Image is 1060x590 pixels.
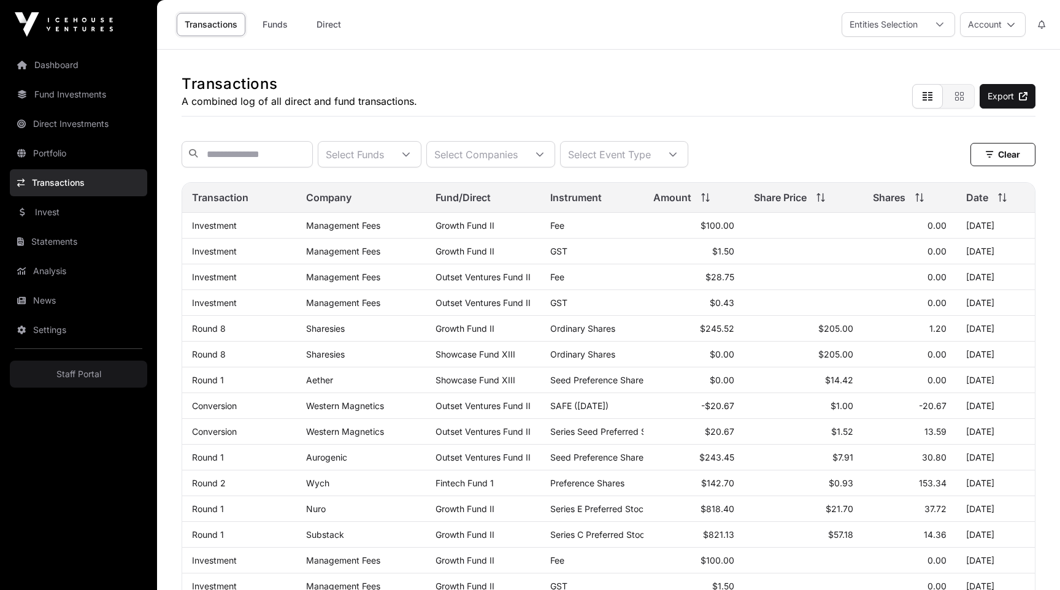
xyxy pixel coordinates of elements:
[956,470,1035,496] td: [DATE]
[956,239,1035,264] td: [DATE]
[924,426,947,437] span: 13.59
[192,272,237,282] a: Investment
[436,478,494,488] a: Fintech Fund 1
[643,522,743,548] td: $821.13
[643,470,743,496] td: $142.70
[956,419,1035,445] td: [DATE]
[550,246,567,256] span: GST
[306,426,384,437] a: Western Magnetics
[192,246,237,256] a: Investment
[436,220,494,231] a: Growth Fund II
[999,531,1060,590] iframe: Chat Widget
[177,13,245,36] a: Transactions
[980,84,1035,109] a: Export
[927,220,947,231] span: 0.00
[956,264,1035,290] td: [DATE]
[306,246,416,256] p: Management Fees
[643,445,743,470] td: $243.45
[825,375,853,385] span: $14.42
[643,367,743,393] td: $0.00
[10,316,147,343] a: Settings
[10,52,147,79] a: Dashboard
[306,400,384,411] a: Western Magnetics
[927,272,947,282] span: 0.00
[550,452,648,462] span: Seed Preference Shares
[754,190,807,205] span: Share Price
[873,190,905,205] span: Shares
[970,143,1035,166] button: Clear
[550,220,564,231] span: Fee
[10,110,147,137] a: Direct Investments
[306,375,333,385] a: Aether
[306,504,326,514] a: Nuro
[956,367,1035,393] td: [DATE]
[550,375,648,385] span: Seed Preference Shares
[10,81,147,108] a: Fund Investments
[550,400,609,411] span: SAFE ([DATE])
[192,529,224,540] a: Round 1
[436,375,515,385] a: Showcase Fund XIII
[829,478,853,488] span: $0.93
[436,555,494,565] a: Growth Fund II
[966,190,988,205] span: Date
[927,349,947,359] span: 0.00
[550,555,564,565] span: Fee
[956,496,1035,522] td: [DATE]
[550,272,564,282] span: Fee
[436,246,494,256] a: Growth Fund II
[643,419,743,445] td: $20.67
[818,349,853,359] span: $205.00
[550,529,650,540] span: Series C Preferred Stock
[643,393,743,419] td: -$20.67
[192,504,224,514] a: Round 1
[318,142,391,167] div: Select Funds
[436,400,531,411] a: Outset Ventures Fund II
[306,190,351,205] span: Company
[306,478,329,488] a: Wych
[643,316,743,342] td: $245.52
[10,361,147,388] a: Staff Portal
[250,13,299,36] a: Funds
[842,13,925,36] div: Entities Selection
[643,342,743,367] td: $0.00
[192,426,237,437] a: Conversion
[192,400,237,411] a: Conversion
[919,400,947,411] span: -20.67
[10,258,147,285] a: Analysis
[436,529,494,540] a: Growth Fund II
[831,426,853,437] span: $1.52
[956,548,1035,573] td: [DATE]
[306,220,416,231] p: Management Fees
[832,452,853,462] span: $7.91
[15,12,113,37] img: Icehouse Ventures Logo
[956,522,1035,548] td: [DATE]
[436,323,494,334] a: Growth Fund II
[192,190,248,205] span: Transaction
[929,323,947,334] span: 1.20
[550,504,648,514] span: Series E Preferred Stock
[653,190,691,205] span: Amount
[192,220,237,231] a: Investment
[306,297,416,308] p: Management Fees
[550,297,567,308] span: GST
[960,12,1026,37] button: Account
[436,349,515,359] a: Showcase Fund XIII
[550,478,624,488] span: Preference Shares
[306,272,416,282] p: Management Fees
[10,228,147,255] a: Statements
[561,142,658,167] div: Select Event Type
[10,140,147,167] a: Portfolio
[956,316,1035,342] td: [DATE]
[927,375,947,385] span: 0.00
[826,504,853,514] span: $21.70
[927,555,947,565] span: 0.00
[436,272,531,282] a: Outset Ventures Fund II
[192,349,226,359] a: Round 8
[306,555,416,565] p: Management Fees
[436,452,531,462] a: Outset Ventures Fund II
[306,323,345,334] a: Sharesies
[436,504,494,514] a: Growth Fund II
[436,426,531,437] a: Outset Ventures Fund II
[192,323,226,334] a: Round 8
[427,142,525,167] div: Select Companies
